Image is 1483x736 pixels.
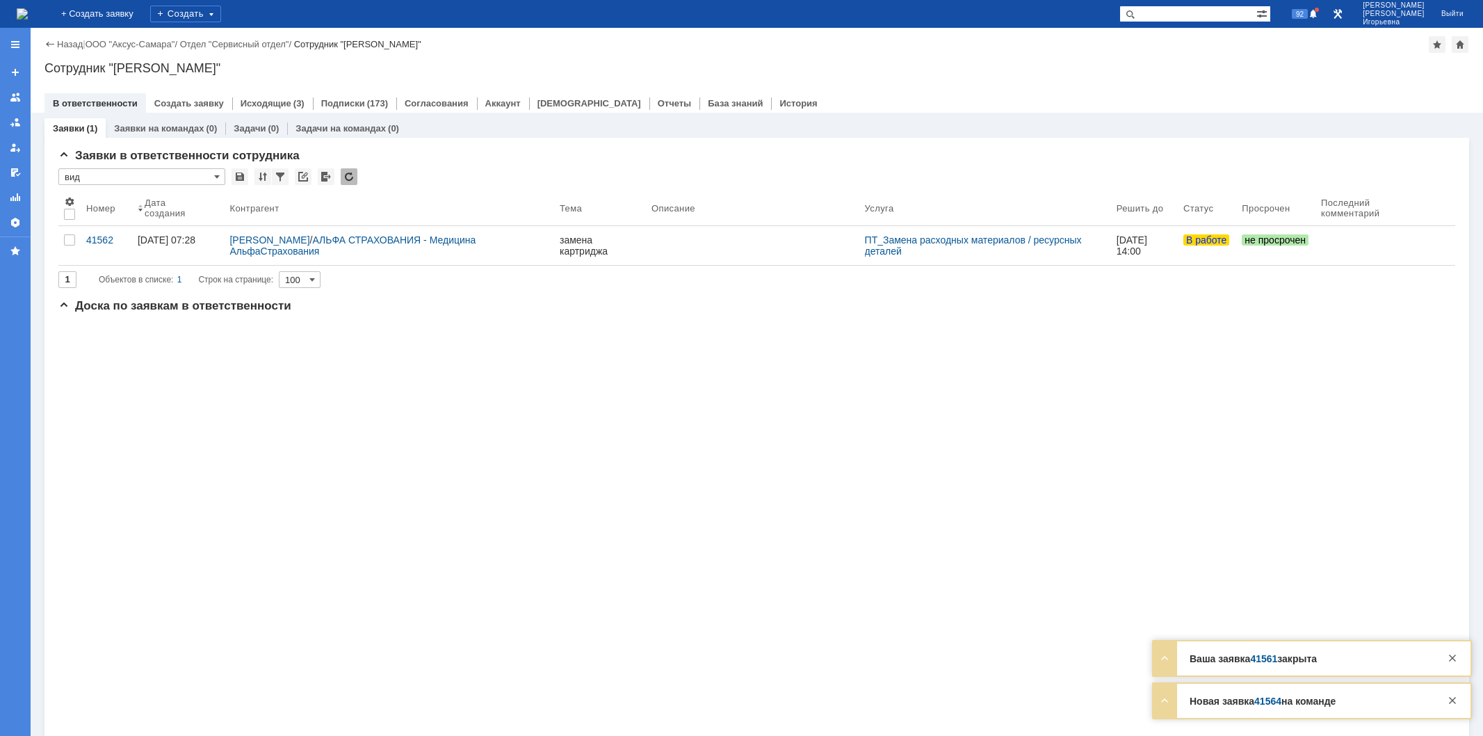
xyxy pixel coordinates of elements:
div: (0) [268,123,279,134]
div: Услуга [865,203,894,214]
span: Объектов в списке: [99,275,173,285]
a: Подписки [321,98,365,109]
th: Контрагент [224,191,554,226]
div: Последний комментарий [1321,198,1427,218]
div: (0) [388,123,399,134]
div: Экспорт списка [318,168,334,185]
div: (3) [293,98,305,109]
div: Скопировать ссылку на список [295,168,311,185]
a: Аккаунт [485,98,521,109]
span: Игорьевна [1363,18,1425,26]
a: не просрочен [1236,226,1315,265]
div: Закрыть [1444,692,1461,709]
div: Развернуть [1156,692,1173,709]
th: Тема [554,191,646,226]
div: Дата создания [145,198,207,218]
a: Мои согласования [4,161,26,184]
a: Заявки [53,123,84,134]
strong: Новая заявка на команде [1190,696,1336,707]
th: Статус [1178,191,1236,226]
div: Сортировка... [254,168,271,185]
span: 92 [1292,9,1308,19]
a: Отдел "Сервисный отдел" [180,39,289,49]
div: Добавить в избранное [1429,36,1445,53]
a: Исходящие [241,98,291,109]
a: Отчеты [4,186,26,209]
a: Задачи [234,123,266,134]
span: Заявки в ответственности сотрудника [58,149,300,162]
a: Заявки на командах [4,86,26,109]
a: Заявки в моей ответственности [4,111,26,134]
div: Сотрудник "[PERSON_NAME]" [294,39,421,49]
div: Статус [1183,203,1213,214]
a: История [779,98,817,109]
div: Тема [560,203,582,214]
span: [DATE] 14:00 [1117,234,1150,257]
div: [DATE] 07:28 [138,234,195,246]
a: замена картриджа [554,226,646,265]
a: 41564 [1254,696,1281,707]
div: 1 [177,271,182,288]
span: [PERSON_NAME] [1363,1,1425,10]
div: Обновлять список [341,168,357,185]
span: Доска по заявкам в ответственности [58,299,291,312]
a: [DEMOGRAPHIC_DATA] [537,98,641,109]
a: 41561 [1250,653,1277,664]
div: Контрагент [229,203,279,214]
span: Расширенный поиск [1256,6,1270,19]
div: Сохранить вид [232,168,248,185]
span: [PERSON_NAME] [1363,10,1425,18]
a: Согласования [405,98,469,109]
a: Создать заявку [154,98,224,109]
a: Назад [57,39,83,49]
a: 41562 [81,226,132,265]
div: / [229,234,549,257]
a: ООО "Аксус-Самара" [86,39,175,49]
a: Настройки [4,211,26,234]
div: / [180,39,294,49]
a: Заявки на командах [114,123,204,134]
div: / [86,39,180,49]
th: Услуга [859,191,1111,226]
div: Сотрудник "[PERSON_NAME]" [44,61,1469,75]
span: В работе [1183,234,1229,246]
a: Перейти в интерфейс администратора [1329,6,1346,22]
th: Дата создания [132,191,224,226]
div: Фильтрация... [272,168,289,185]
img: logo [17,8,28,19]
div: Сделать домашней страницей [1452,36,1468,53]
div: 41562 [86,234,127,246]
a: АЛЬФА СТРАХОВАНИЯ - Медицина АльфаСтрахования [229,234,478,257]
div: Описание [651,203,695,214]
div: Решить до [1117,203,1164,214]
a: ПТ_Замена расходных материалов / ресурсных деталей [865,234,1085,257]
div: (0) [206,123,217,134]
a: В работе [1178,226,1236,265]
a: Отчеты [658,98,692,109]
div: замена картриджа [560,234,640,257]
a: В ответственности [53,98,138,109]
a: [DATE] 14:00 [1111,226,1178,265]
div: Развернуть [1156,650,1173,666]
div: (1) [86,123,97,134]
div: Просрочен [1242,203,1290,214]
a: Создать заявку [4,61,26,83]
div: Номер [86,203,115,214]
strong: Ваша заявка закрыта [1190,653,1317,664]
a: Мои заявки [4,136,26,159]
a: Задачи на командах [295,123,386,134]
div: Закрыть [1444,650,1461,666]
a: [PERSON_NAME] [229,234,309,246]
div: | [83,38,85,49]
i: Строк на странице: [99,271,273,288]
div: (173) [367,98,388,109]
a: База знаний [708,98,763,109]
div: Создать [150,6,221,22]
span: не просрочен [1242,234,1308,246]
span: Настройки [64,196,75,207]
a: Перейти на домашнюю страницу [17,8,28,19]
a: [DATE] 07:28 [132,226,224,265]
th: Номер [81,191,132,226]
